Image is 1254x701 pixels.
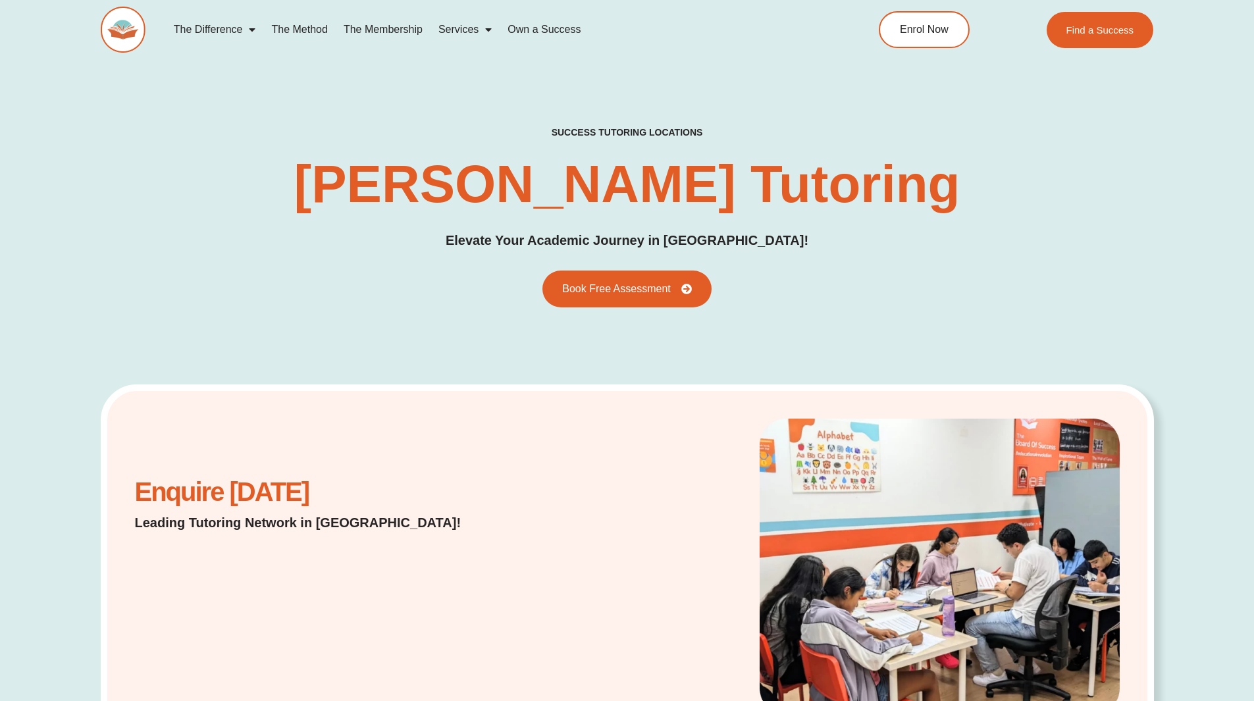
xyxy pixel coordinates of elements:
[135,484,495,500] h2: Enquire [DATE]
[166,14,264,45] a: The Difference
[135,545,441,644] iframe: Website Lead Form
[1047,12,1154,48] a: Find a Success
[135,513,495,532] p: Leading Tutoring Network in [GEOGRAPHIC_DATA]!
[166,14,819,45] nav: Menu
[294,158,960,211] h1: [PERSON_NAME] Tutoring
[542,271,712,307] a: Book Free Assessment
[446,230,808,251] p: Elevate Your Academic Journey in [GEOGRAPHIC_DATA]!
[263,14,335,45] a: The Method
[562,284,671,294] span: Book Free Assessment
[336,14,431,45] a: The Membership
[552,126,703,138] h2: success tutoring locations
[431,14,500,45] a: Services
[900,24,949,35] span: Enrol Now
[879,11,970,48] a: Enrol Now
[500,14,588,45] a: Own a Success
[1066,25,1134,35] span: Find a Success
